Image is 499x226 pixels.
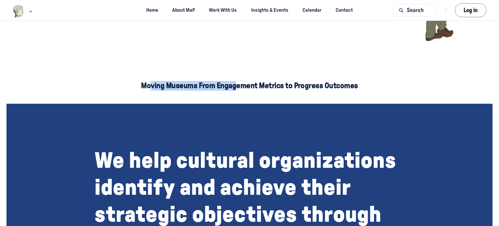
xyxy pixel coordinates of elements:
[141,4,164,16] a: Home
[203,4,243,16] a: Work With Us
[1,73,18,80] span: Email
[167,4,201,16] a: About MaP
[1,49,145,64] input: Enter name
[13,4,34,18] button: Museums as Progress logo
[330,4,359,16] a: Contact
[392,4,437,17] button: Search
[1,40,19,47] span: Name
[19,81,480,91] p: Moving Museums From Engagement Metrics to Progress Outcomes
[297,4,327,16] a: Calendar
[1,104,145,119] button: Send Me the Newsletter
[1,81,145,96] input: Enter email
[245,4,294,16] a: Insights & Events
[13,5,25,18] img: Museums as Progress logo
[455,3,486,17] button: Log in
